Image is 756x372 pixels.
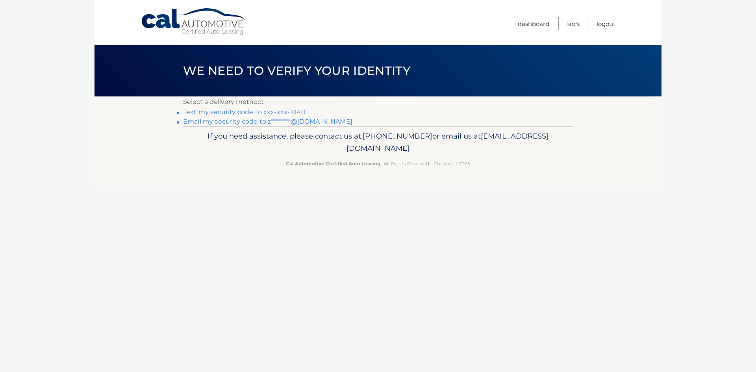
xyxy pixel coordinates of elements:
[518,17,549,30] a: Dashboard
[141,8,247,36] a: Cal Automotive
[183,118,352,125] a: Email my security code to z********@[DOMAIN_NAME]
[183,96,573,107] p: Select a delivery method:
[188,159,568,168] p: - All Rights Reserved - Copyright 2025
[363,131,432,141] span: [PHONE_NUMBER]
[183,63,410,78] span: We need to verify your identity
[597,17,615,30] a: Logout
[286,161,380,167] strong: Cal Automotive Certified Auto Leasing
[183,108,306,116] a: Text my security code to xxx-xxx-1040
[566,17,580,30] a: FAQ's
[188,130,568,155] p: If you need assistance, please contact us at: or email us at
